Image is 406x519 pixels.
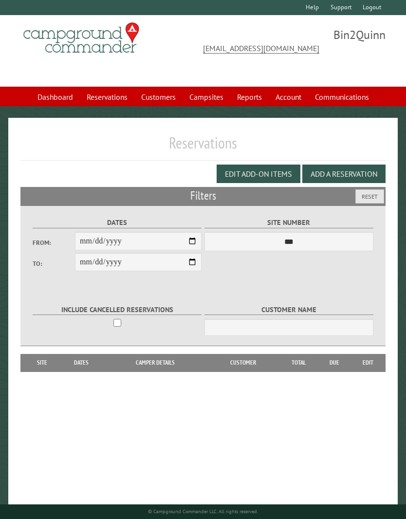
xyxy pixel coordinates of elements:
[207,354,279,371] th: Customer
[231,88,268,106] a: Reports
[20,187,386,205] h2: Filters
[217,165,300,183] button: Edit Add-on Items
[33,238,75,247] label: From:
[204,217,373,228] label: Site Number
[33,217,201,228] label: Dates
[25,354,59,371] th: Site
[203,27,386,75] span: Bin2Quinn
[135,88,182,106] a: Customers
[184,88,229,106] a: Campsites
[81,88,133,106] a: Reservations
[33,304,201,315] label: Include Cancelled Reservations
[104,354,207,371] th: Camper Details
[32,88,79,106] a: Dashboard
[20,19,142,57] img: Campground Commander
[279,354,318,371] th: Total
[302,165,386,183] button: Add a Reservation
[355,189,384,204] button: Reset
[148,508,258,515] small: © Campground Commander LLC. All rights reserved.
[309,88,375,106] a: Communications
[351,354,386,371] th: Edit
[59,354,103,371] th: Dates
[270,88,307,106] a: Account
[318,354,351,371] th: Due
[204,304,373,315] label: Customer Name
[33,259,75,268] label: To:
[20,133,386,160] h1: Reservations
